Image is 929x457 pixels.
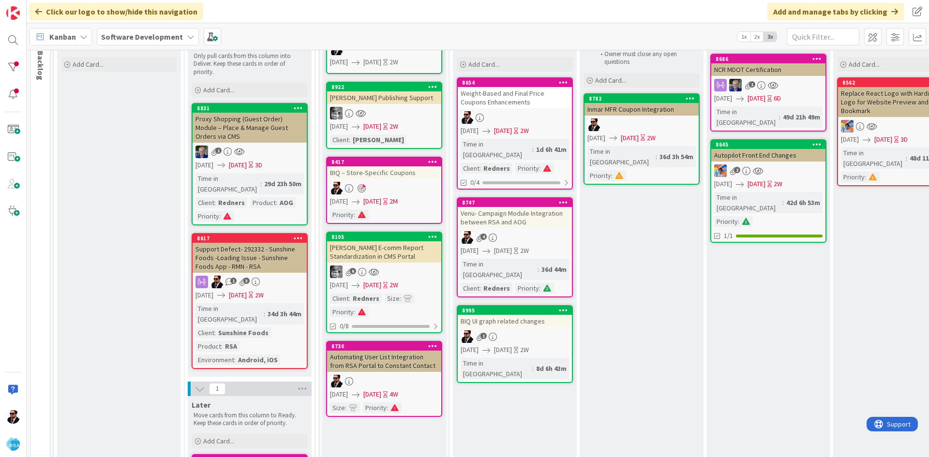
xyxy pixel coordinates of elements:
[479,163,481,174] span: :
[711,149,825,162] div: Autopilot Front End Changes
[363,389,381,399] span: [DATE]
[192,103,308,225] a: 8831Proxy Shopping (Guest Order) Module – Place & Manage Guest Orders via CMSRT[DATE][DATE]3DTime...
[327,342,441,372] div: 8730Automating User List Integration from RSA Portal to Constant Contact
[209,383,225,395] span: 1
[276,197,277,208] span: :
[711,55,825,76] div: 8686NCR MDOT Certification
[647,133,656,143] div: 2W
[327,351,441,372] div: Automating User List Integration from RSA Portal to Constant Contact
[349,293,350,304] span: :
[345,402,346,413] span: :
[193,146,307,158] div: RT
[327,342,441,351] div: 8730
[906,153,907,163] span: :
[515,163,539,174] div: Priority
[330,402,345,413] div: Size
[461,283,479,294] div: Client
[363,121,381,132] span: [DATE]
[326,341,442,417] a: 8730Automating User List Integration from RSA Portal to Constant ContactAC[DATE][DATE]4WSize:Prio...
[236,354,280,365] div: Android, iOS
[363,196,381,206] span: [DATE]
[330,265,343,278] img: KS
[539,163,540,174] span: :
[214,327,216,338] span: :
[458,207,572,228] div: Venu- Campaign Module Integration between RSA and AOG
[390,389,398,399] div: 4W
[481,163,512,174] div: Redners
[216,197,247,208] div: Redners
[461,246,479,256] span: [DATE]
[230,278,237,284] span: 1
[385,293,400,304] div: Size
[265,309,304,319] div: 34d 3h 44m
[330,121,348,132] span: [DATE]
[737,32,750,42] span: 1x
[255,290,264,300] div: 2W
[210,276,223,288] img: AC
[330,57,348,67] span: [DATE]
[841,134,859,145] span: [DATE]
[589,95,699,102] div: 8782
[780,112,823,122] div: 49d 21h 49m
[330,182,343,194] img: AC
[621,133,639,143] span: [DATE]
[711,79,825,91] div: RT
[461,259,538,280] div: Time in [GEOGRAPHIC_DATA]
[390,280,398,290] div: 2W
[749,81,755,88] span: 1
[470,177,479,188] span: 0/4
[748,179,765,189] span: [DATE]
[468,60,499,69] span: Add Card...
[363,402,387,413] div: Priority
[197,235,307,242] div: 8817
[193,104,307,113] div: 8831
[277,197,296,208] div: AOG
[331,159,441,165] div: 8417
[767,3,904,20] div: Add and manage tabs by clicking
[611,170,613,181] span: :
[20,1,44,13] span: Support
[716,56,825,62] div: 8686
[587,133,605,143] span: [DATE]
[461,345,479,355] span: [DATE]
[461,139,532,160] div: Time in [GEOGRAPHIC_DATA]
[327,233,441,241] div: 8105
[192,400,210,410] span: Later
[234,354,236,365] span: :
[327,241,441,263] div: [PERSON_NAME] E-comm Report Standardization in CMS Portal
[330,375,343,387] img: AC
[195,173,260,194] div: Time in [GEOGRAPHIC_DATA]
[331,84,441,90] div: 8922
[215,147,222,154] span: 1
[194,52,306,76] p: Only pull cards from this column into Deliver. Keep these cards in order of priority.
[865,172,866,182] span: :
[480,333,487,339] span: 1
[326,82,442,149] a: 8922[PERSON_NAME] Publishing SupportKS[DATE][DATE]2WClient:[PERSON_NAME]
[193,234,307,243] div: 8817
[714,93,732,103] span: [DATE]
[711,63,825,76] div: NCR MDOT Certification
[327,182,441,194] div: AC
[354,307,355,317] span: :
[327,233,441,263] div: 8105[PERSON_NAME] E-comm Report Standardization in CMS Portal
[779,112,780,122] span: :
[774,93,781,103] div: 6D
[748,93,765,103] span: [DATE]
[350,134,406,145] div: [PERSON_NAME]
[458,198,572,207] div: 8747
[462,79,572,86] div: 8654
[330,134,349,145] div: Client
[400,293,401,304] span: :
[330,280,348,290] span: [DATE]
[193,113,307,143] div: Proxy Shopping (Guest Order) Module – Place & Manage Guest Orders via CMS
[714,106,779,128] div: Time in [GEOGRAPHIC_DATA]
[534,363,569,374] div: 8d 6h 43m
[390,121,398,132] div: 2W
[350,293,382,304] div: Redners
[30,3,203,20] div: Click our logo to show/hide this navigation
[584,93,700,185] a: 8782Inmar MFR Coupon IntegrationAC[DATE][DATE]2WTime in [GEOGRAPHIC_DATA]:36d 3h 54mPriority:
[520,345,529,355] div: 2W
[457,77,573,190] a: 8654Weight-Based and Final Price Coupons EnhancementsAC[DATE][DATE]2WTime in [GEOGRAPHIC_DATA]:1d...
[874,134,892,145] span: [DATE]
[195,197,214,208] div: Client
